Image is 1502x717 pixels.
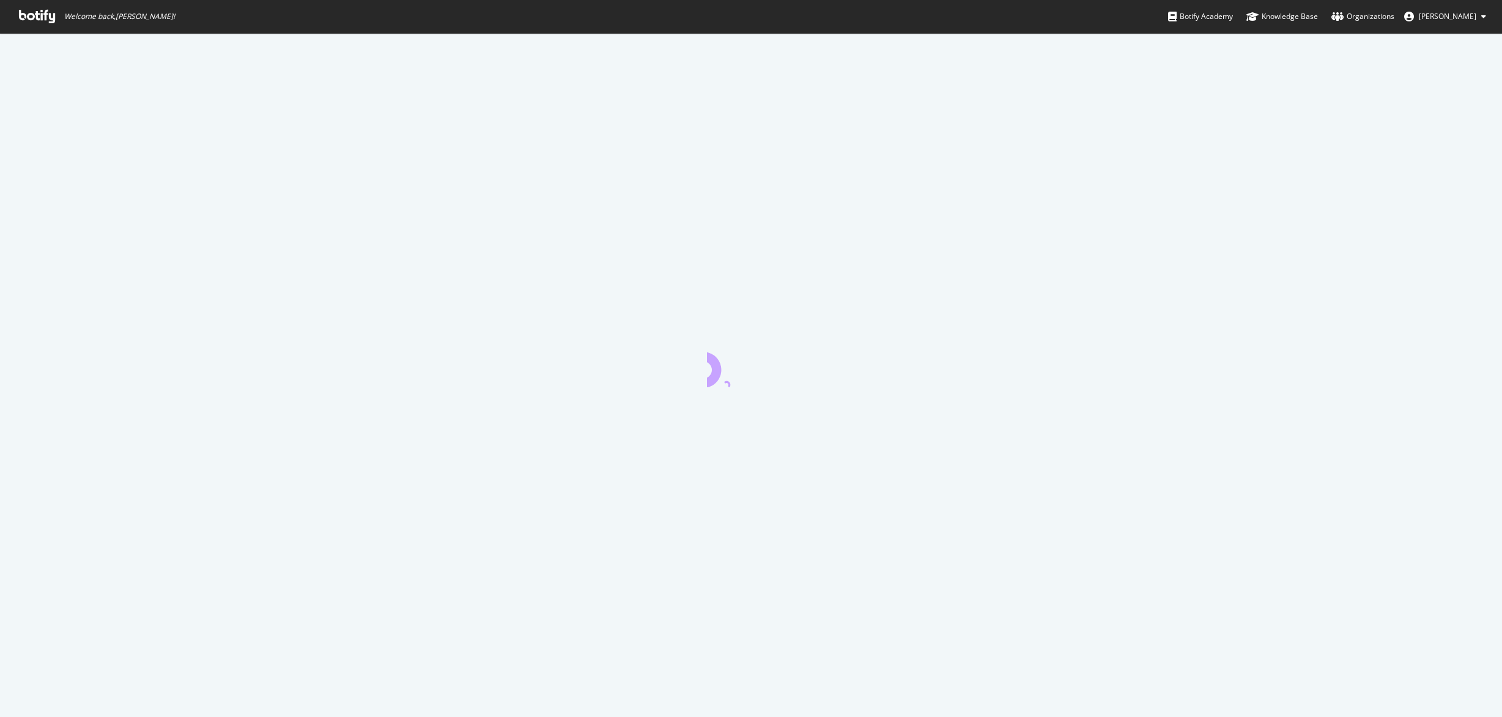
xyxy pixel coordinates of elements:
[1394,7,1496,26] button: [PERSON_NAME]
[1331,10,1394,23] div: Organizations
[1168,10,1233,23] div: Botify Academy
[1246,10,1318,23] div: Knowledge Base
[707,343,795,387] div: animation
[1419,11,1476,21] span: Edward Hyatt
[64,12,175,21] span: Welcome back, [PERSON_NAME] !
